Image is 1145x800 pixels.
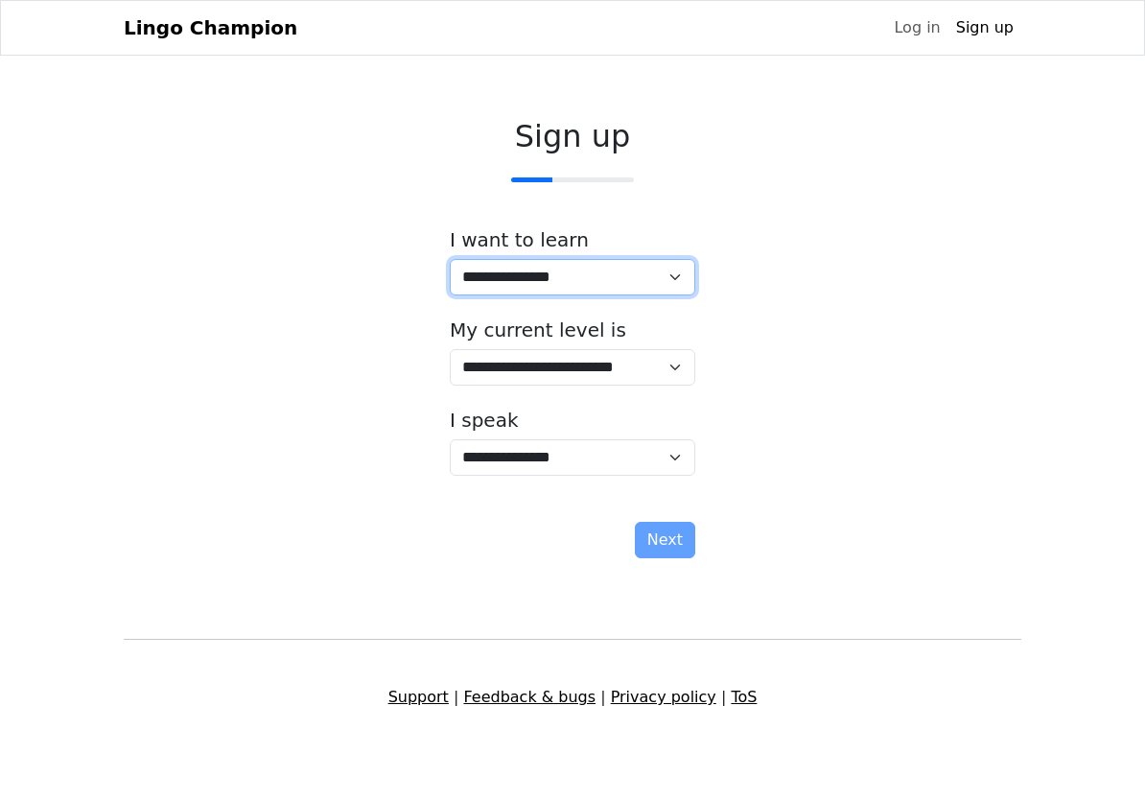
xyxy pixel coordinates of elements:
[388,688,449,706] a: Support
[112,686,1033,709] div: | | |
[450,118,695,154] h2: Sign up
[731,688,757,706] a: ToS
[463,688,596,706] a: Feedback & bugs
[611,688,716,706] a: Privacy policy
[948,9,1021,47] a: Sign up
[450,409,519,432] label: I speak
[450,228,589,251] label: I want to learn
[450,318,626,341] label: My current level is
[886,9,947,47] a: Log in
[124,9,297,47] a: Lingo Champion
